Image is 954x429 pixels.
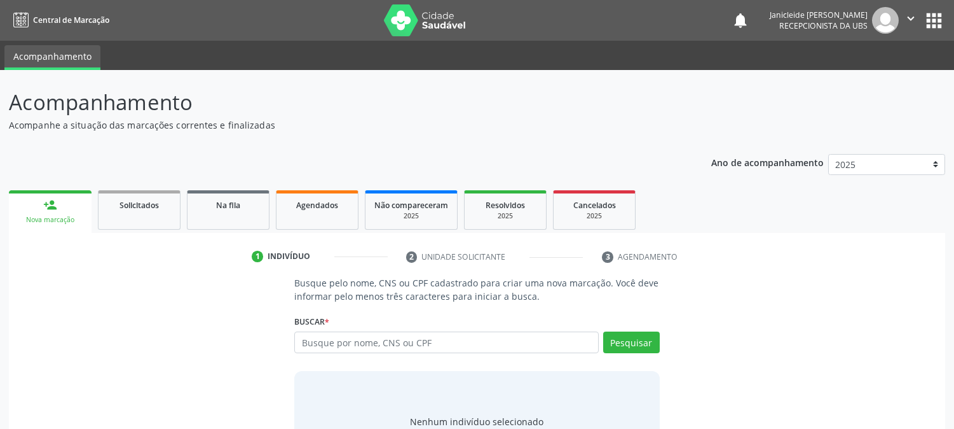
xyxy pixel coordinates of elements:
button: Pesquisar [603,332,660,353]
div: Nova marcação [18,215,83,225]
span: Não compareceram [374,200,448,211]
span: Recepcionista da UBS [779,20,868,31]
div: Janicleide [PERSON_NAME] [770,10,868,20]
div: person_add [43,198,57,212]
span: Solicitados [119,200,159,211]
p: Acompanhe a situação das marcações correntes e finalizadas [9,118,664,132]
p: Ano de acompanhamento [711,154,824,170]
span: Central de Marcação [33,15,109,25]
a: Acompanhamento [4,45,100,70]
span: Na fila [216,200,240,211]
p: Acompanhamento [9,87,664,118]
i:  [904,11,918,25]
span: Resolvidos [486,200,525,211]
a: Central de Marcação [9,10,109,31]
div: 2025 [474,211,537,221]
img: img [872,7,899,34]
div: 2025 [562,211,626,221]
button: notifications [732,11,749,29]
label: Buscar [294,312,329,332]
span: Agendados [296,200,338,211]
span: Cancelados [573,200,616,211]
div: Indivíduo [268,251,310,262]
div: Nenhum indivíduo selecionado [410,415,543,428]
button:  [899,7,923,34]
button: apps [923,10,945,32]
p: Busque pelo nome, CNS ou CPF cadastrado para criar uma nova marcação. Você deve informar pelo men... [294,276,659,303]
div: 1 [252,251,263,262]
input: Busque por nome, CNS ou CPF [294,332,598,353]
div: 2025 [374,211,448,221]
